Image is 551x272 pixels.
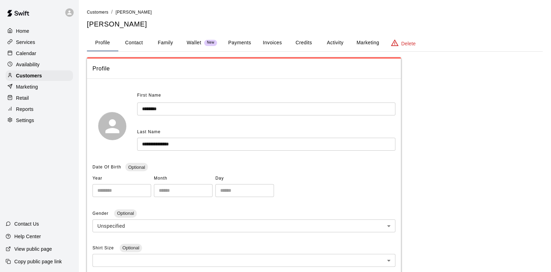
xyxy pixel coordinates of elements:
[116,10,152,15] span: [PERSON_NAME]
[6,82,73,92] a: Marketing
[87,35,543,51] div: basic tabs example
[16,61,40,68] p: Availability
[204,40,217,45] span: New
[401,40,416,47] p: Delete
[256,35,288,51] button: Invoices
[111,8,113,16] li: /
[16,50,36,57] p: Calendar
[137,90,161,101] span: First Name
[87,8,543,16] nav: breadcrumb
[92,165,121,169] span: Date Of Birth
[87,9,109,15] a: Customers
[92,219,395,232] div: Unspecified
[215,173,274,184] span: Day
[16,95,29,101] p: Retail
[16,83,38,90] p: Marketing
[125,165,148,170] span: Optional
[6,93,73,103] a: Retail
[288,35,319,51] button: Credits
[16,39,35,46] p: Services
[6,104,73,114] a: Reports
[154,173,213,184] span: Month
[187,39,201,46] p: Wallet
[6,26,73,36] a: Home
[6,70,73,81] a: Customers
[14,258,62,265] p: Copy public page link
[6,48,73,59] a: Calendar
[92,173,151,184] span: Year
[137,129,161,134] span: Last Name
[16,72,42,79] p: Customers
[14,245,52,252] p: View public page
[92,211,110,216] span: Gender
[92,245,116,250] span: Shirt Size
[351,35,385,51] button: Marketing
[16,117,34,124] p: Settings
[14,233,41,240] p: Help Center
[6,37,73,47] a: Services
[114,211,136,216] span: Optional
[87,20,543,29] h5: [PERSON_NAME]
[16,28,29,35] p: Home
[120,245,142,250] span: Optional
[87,10,109,15] span: Customers
[319,35,351,51] button: Activity
[87,35,118,51] button: Profile
[6,59,73,70] a: Availability
[118,35,150,51] button: Contact
[6,115,73,126] a: Settings
[14,220,39,227] p: Contact Us
[16,106,33,113] p: Reports
[150,35,181,51] button: Family
[92,64,395,73] span: Profile
[223,35,256,51] button: Payments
